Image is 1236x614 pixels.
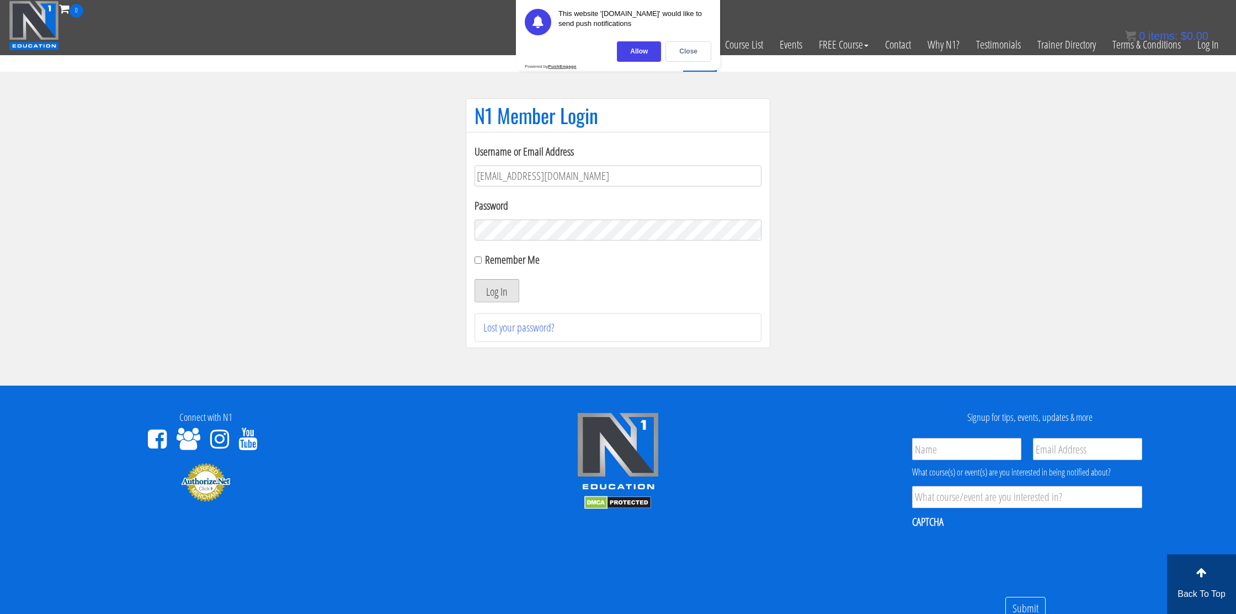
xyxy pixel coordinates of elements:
a: Events [771,18,811,72]
label: Username or Email Address [475,143,761,160]
a: Why N1? [919,18,968,72]
label: CAPTCHA [912,515,944,529]
a: Terms & Conditions [1104,18,1189,72]
img: n1-edu-logo [577,412,659,494]
img: n1-education [9,1,59,50]
p: Back To Top [1167,588,1236,601]
a: Log In [1189,18,1227,72]
span: items: [1148,30,1178,42]
label: Password [475,197,761,214]
span: 0 [70,4,83,18]
input: Name [912,438,1021,460]
span: 0 [1139,30,1145,42]
div: What course(s) or event(s) are you interested in being notified about? [912,466,1142,479]
label: Remember Me [485,252,540,267]
img: DMCA.com Protection Status [584,496,651,509]
div: Allow [617,41,661,62]
button: Log In [475,279,519,302]
a: Testimonials [968,18,1029,72]
a: Lost your password? [483,320,555,335]
a: Course List [717,18,771,72]
h4: Connect with N1 [8,412,404,423]
div: This website '[DOMAIN_NAME]' would like to send push notifications [558,9,711,35]
div: Close [665,41,711,62]
a: Contact [877,18,919,72]
span: $ [1181,30,1187,42]
h4: Signup for tips, events, updates & more [832,412,1228,423]
h1: N1 Member Login [475,104,761,126]
img: icon11.png [1125,30,1136,41]
input: What course/event are you interested in? [912,486,1142,508]
strong: PushEngage [548,64,576,69]
a: FREE Course [811,18,877,72]
bdi: 0.00 [1181,30,1208,42]
a: 0 [59,1,83,16]
iframe: reCAPTCHA [912,536,1080,579]
a: 0 items: $0.00 [1125,30,1208,42]
img: Authorize.Net Merchant - Click to Verify [181,462,231,502]
input: Email Address [1033,438,1142,460]
a: Trainer Directory [1029,18,1104,72]
div: Powered by [525,64,577,69]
